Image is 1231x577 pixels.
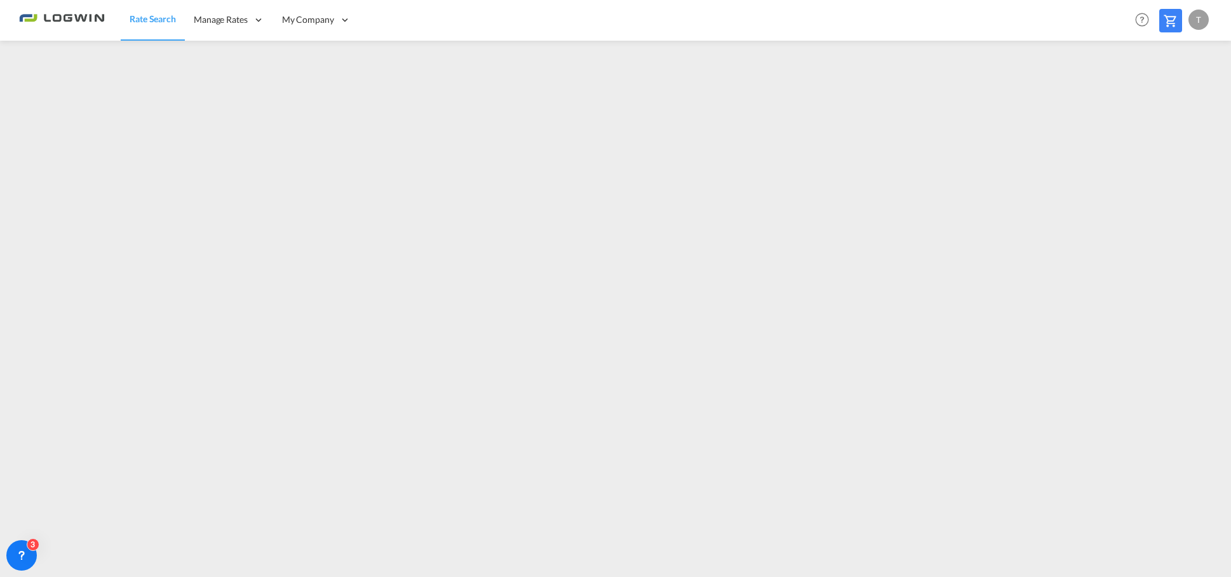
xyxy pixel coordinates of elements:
[194,13,248,26] span: Manage Rates
[1131,9,1159,32] div: Help
[19,6,105,34] img: bc73a0e0d8c111efacd525e4c8ad7d32.png
[130,13,176,24] span: Rate Search
[1188,10,1209,30] div: T
[282,13,334,26] span: My Company
[1131,9,1153,31] span: Help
